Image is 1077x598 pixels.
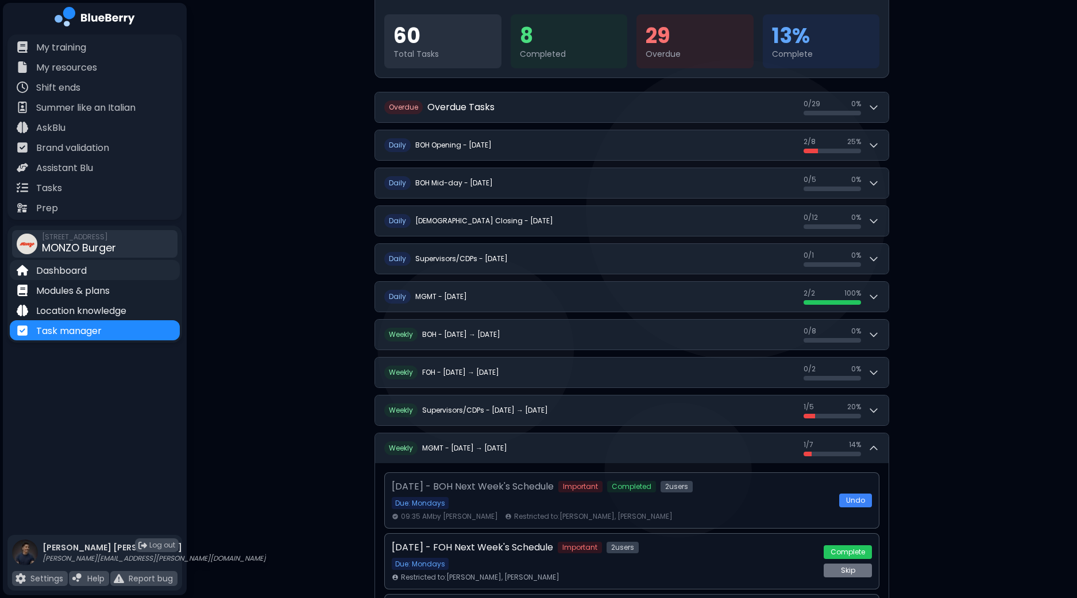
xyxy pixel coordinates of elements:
[396,443,413,453] span: eekly
[844,289,861,298] span: 100 %
[36,41,86,55] p: My training
[375,92,889,122] button: OverdueOverdue Tasks0/290%
[804,289,815,298] span: 2 / 2
[375,206,889,236] button: Daily[DEMOGRAPHIC_DATA] Closing - [DATE]0/120%
[393,24,492,49] div: 60
[375,282,889,312] button: DailyMGMT - [DATE]2/2100%
[42,240,116,255] span: MONZO Burger
[392,497,449,509] span: Due: Mondays
[520,24,619,49] div: 8
[36,61,97,75] p: My resources
[375,320,889,350] button: WeeklyBOH - [DATE] → [DATE]0/80%
[384,403,418,417] span: W
[415,178,493,188] h2: BOH Mid-day - [DATE]
[393,49,492,59] div: Total Tasks
[804,175,816,184] span: 0 / 5
[384,366,418,379] span: W
[804,99,820,108] span: 0 / 29
[422,368,499,377] h2: FOH - [DATE] → [DATE]
[375,395,889,425] button: WeeklySupervisors/CDPs - [DATE] → [DATE]1/520%
[375,433,889,463] button: WeeklyMGMT - [DATE] → [DATE]1/714%
[824,545,872,559] button: Complete
[138,541,147,550] img: logout
[17,41,28,53] img: file icon
[36,201,58,215] p: Prep
[36,121,65,135] p: AskBlu
[393,140,406,150] span: aily
[36,81,80,95] p: Shift ends
[43,554,266,563] p: [PERSON_NAME][EMAIL_ADDRESS][PERSON_NAME][DOMAIN_NAME]
[804,137,816,146] span: 2 / 8
[607,481,656,492] span: Completed
[422,444,507,453] h2: MGMT - [DATE] → [DATE]
[384,441,418,455] span: W
[393,216,406,226] span: aily
[17,102,28,113] img: file icon
[415,141,492,150] h2: BOH Opening - [DATE]
[392,558,449,570] span: Due: Mondays
[17,202,28,213] img: file icon
[36,324,102,338] p: Task manager
[392,480,554,494] p: [DATE] - BOH Next Week's Schedule
[30,573,63,584] p: Settings
[415,292,467,301] h2: MGMT - [DATE]
[393,178,406,188] span: aily
[375,168,889,198] button: DailyBOH Mid-day - [DATE]0/50%
[415,216,553,226] h2: [DEMOGRAPHIC_DATA] Closing - [DATE]
[847,402,861,411] span: 20 %
[375,244,889,274] button: DailySupervisors/CDPs - [DATE]0/10%
[839,494,872,507] button: Undo
[87,573,105,584] p: Help
[804,402,814,411] span: 1 / 5
[12,539,38,577] img: profile photo
[804,251,814,260] span: 0 / 1
[514,512,673,521] span: Restricted to: [PERSON_NAME], [PERSON_NAME]
[851,213,861,222] span: 0 %
[851,99,861,108] span: 0 %
[804,440,813,449] span: 1 / 7
[392,541,553,554] p: [DATE] - FOH Next Week's Schedule
[36,284,110,298] p: Modules & plans
[772,24,871,49] div: 13 %
[36,304,126,318] p: Location knowledge
[401,512,498,521] span: 09:35 AM by [PERSON_NAME]
[129,573,173,584] p: Report bug
[17,122,28,133] img: file icon
[646,24,744,49] div: 29
[401,573,559,582] span: Restricted to: [PERSON_NAME], [PERSON_NAME]
[17,234,37,254] img: company thumbnail
[114,573,124,584] img: file icon
[17,305,28,316] img: file icon
[804,364,816,374] span: 0 / 2
[393,254,406,263] span: aily
[851,364,861,374] span: 0 %
[17,325,28,336] img: file icon
[384,138,411,152] span: D
[36,101,136,115] p: Summer like an Italian
[384,176,411,190] span: D
[384,252,411,266] span: D
[422,330,500,339] h2: BOH - [DATE] → [DATE]
[384,100,423,114] span: O
[520,49,619,59] div: Completed
[384,290,411,304] span: D
[36,181,62,195] p: Tasks
[149,541,175,550] span: Log out
[17,285,28,296] img: file icon
[17,142,28,153] img: file icon
[415,254,508,263] h2: Supervisors/CDPs - [DATE]
[427,100,495,114] h2: Overdue Tasks
[772,49,871,59] div: Complete
[396,329,413,339] span: eekly
[849,440,861,449] span: 14 %
[847,137,861,146] span: 25 %
[375,130,889,160] button: DailyBOH Opening - [DATE]2/825%
[646,49,744,59] div: Overdue
[17,81,28,93] img: file icon
[384,214,411,228] span: D
[396,367,413,377] span: eekly
[824,564,872,577] button: Skip
[422,406,548,415] h2: Supervisors/CDPs - [DATE] → [DATE]
[43,542,266,553] p: [PERSON_NAME] [PERSON_NAME]
[607,542,639,553] span: 2 user s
